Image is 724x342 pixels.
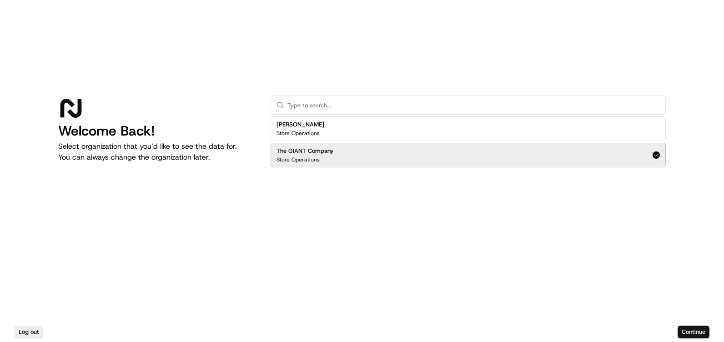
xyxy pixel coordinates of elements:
input: Type to search... [287,96,660,114]
p: Select organization that you’d like to see the data for. You can always change the organization l... [58,141,256,163]
button: Log out [15,326,43,338]
p: Store Operations [277,130,320,137]
h2: The GIANT Company [277,147,334,155]
div: Suggestions [271,115,666,169]
p: Store Operations [277,156,320,163]
h1: Welcome Back! [58,123,256,139]
button: Continue [678,326,709,338]
h2: [PERSON_NAME] [277,121,324,129]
